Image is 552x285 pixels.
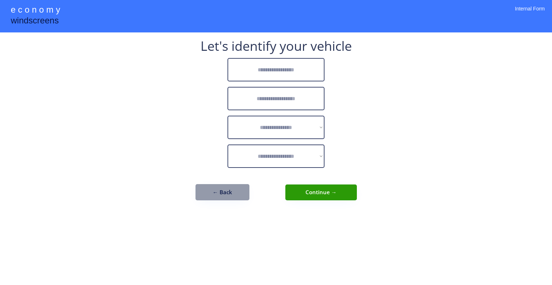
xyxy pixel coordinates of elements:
div: e c o n o m y [11,4,60,17]
div: windscreens [11,14,59,28]
div: Let's identify your vehicle [201,40,352,53]
button: Continue → [285,184,357,200]
button: ← Back [195,184,249,200]
div: Internal Form [515,5,545,22]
